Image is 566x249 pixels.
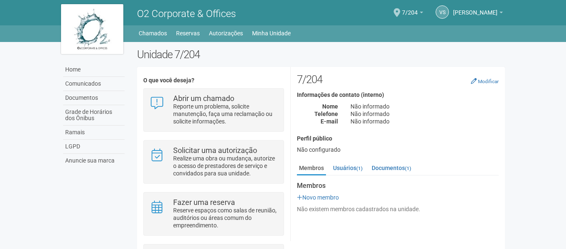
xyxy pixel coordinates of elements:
a: Anuncie sua marca [63,154,125,168]
a: VS [436,5,449,19]
p: Reserve espaços como salas de reunião, auditórios ou áreas comum do empreendimento. [173,207,277,229]
a: LGPD [63,140,125,154]
a: Modificar [471,78,499,84]
strong: Membros [297,182,499,190]
div: Não informado [344,103,505,110]
a: Documentos(1) [370,162,413,174]
span: O2 Corporate & Offices [137,8,236,20]
a: Chamados [139,27,167,39]
strong: Telefone [314,111,338,117]
strong: E-mail [321,118,338,125]
a: Comunicados [63,77,125,91]
a: 7/204 [402,10,423,17]
h2: Unidade 7/204 [137,48,505,61]
strong: Fazer uma reserva [173,198,235,207]
strong: Abrir um chamado [173,94,234,103]
p: Reporte um problema, solicite manutenção, faça uma reclamação ou solicite informações. [173,103,277,125]
div: Não existem membros cadastrados na unidade. [297,205,499,213]
span: VINICIUS SANTOS DA ROCHA CORREA [453,1,497,16]
a: Home [63,63,125,77]
a: Solicitar uma autorização Realize uma obra ou mudança, autorize o acesso de prestadores de serviç... [150,147,277,177]
a: Ramais [63,126,125,140]
a: Autorizações [209,27,243,39]
span: 7/204 [402,1,418,16]
a: Grade de Horários dos Ônibus [63,105,125,126]
a: Reservas [176,27,200,39]
small: Modificar [478,79,499,84]
h2: 7/204 [297,73,499,86]
a: Abrir um chamado Reporte um problema, solicite manutenção, faça uma reclamação ou solicite inform... [150,95,277,125]
a: Novo membro [297,194,339,201]
a: [PERSON_NAME] [453,10,503,17]
h4: Informações de contato (interno) [297,92,499,98]
a: Membros [297,162,326,175]
strong: Solicitar uma autorização [173,146,257,155]
img: logo.jpg [61,4,123,54]
div: Não informado [344,118,505,125]
a: Minha Unidade [252,27,291,39]
a: Documentos [63,91,125,105]
small: (1) [405,165,411,171]
div: Não configurado [297,146,499,153]
strong: Nome [322,103,338,110]
p: Realize uma obra ou mudança, autorize o acesso de prestadores de serviço e convidados para sua un... [173,155,277,177]
h4: Perfil público [297,136,499,142]
a: Fazer uma reserva Reserve espaços como salas de reunião, auditórios ou áreas comum do empreendime... [150,199,277,229]
div: Não informado [344,110,505,118]
small: (1) [356,165,363,171]
h4: O que você deseja? [143,77,284,84]
a: Usuários(1) [331,162,365,174]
